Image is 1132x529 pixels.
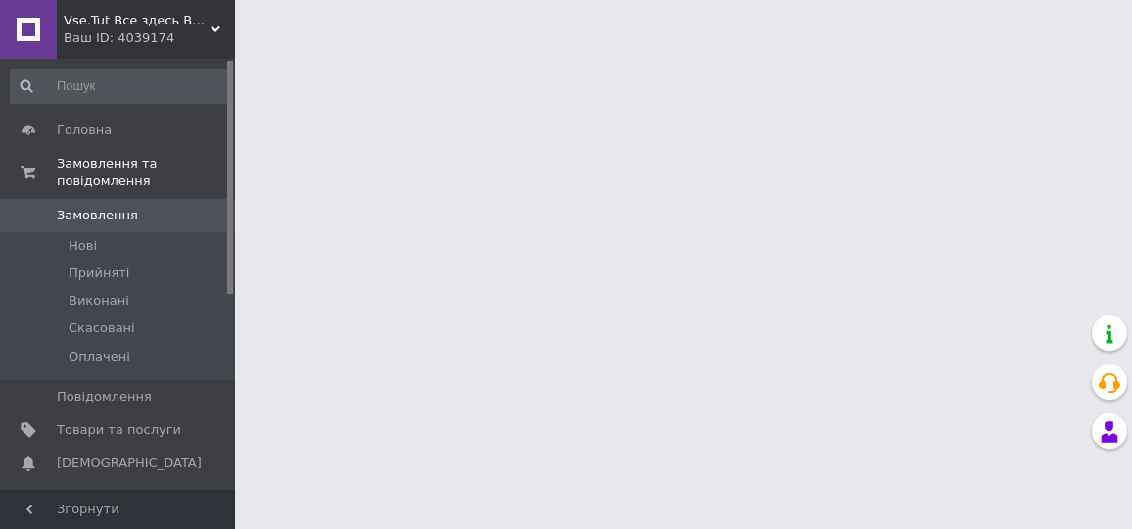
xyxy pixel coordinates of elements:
span: Vse.Tut Все здесь Все тут [64,12,211,29]
span: Скасовані [69,319,135,337]
span: Замовлення [57,207,138,224]
input: Пошук [10,69,230,104]
span: [DEMOGRAPHIC_DATA] [57,455,202,472]
span: Показники роботи компанії [57,488,181,523]
span: Замовлення та повідомлення [57,155,235,190]
span: Прийняті [69,264,129,282]
span: Повідомлення [57,388,152,406]
span: Оплачені [69,348,130,365]
span: Нові [69,237,97,255]
span: Головна [57,121,112,139]
span: Товари та послуги [57,421,181,439]
span: Виконані [69,292,129,310]
div: Ваш ID: 4039174 [64,29,235,47]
